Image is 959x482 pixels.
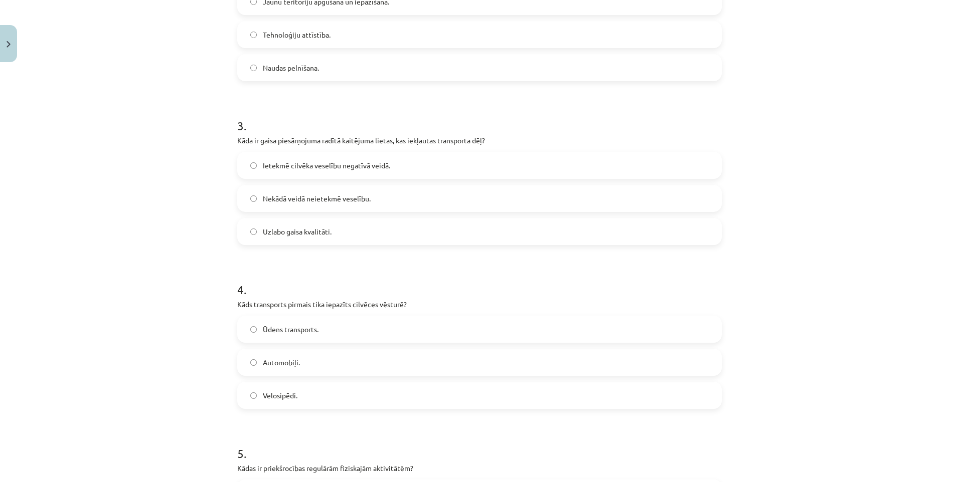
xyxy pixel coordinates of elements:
span: Ietekmē cilvēka veselību negatīvā veidā. [263,160,390,171]
p: Kāds transports pirmais tika iepazīts cilvēces vēsturē? [237,299,722,310]
input: Naudas pelnīšana. [250,65,257,71]
img: icon-close-lesson-0947bae3869378f0d4975bcd49f059093ad1ed9edebbc8119c70593378902aed.svg [7,41,11,48]
span: Velosipēdi. [263,390,297,401]
input: Tehnoloģiju attīstība. [250,32,257,38]
h1: 4 . [237,265,722,296]
p: Kāda ir gaisa piesārņojuma radītā kaitējuma lietas, kas iekļautas transporta dēļ? [237,135,722,146]
h1: 5 . [237,429,722,460]
span: Ūdens transports. [263,324,318,335]
input: Velosipēdi. [250,392,257,399]
input: Ietekmē cilvēka veselību negatīvā veidā. [250,162,257,169]
span: Uzlabo gaisa kvalitāti. [263,226,332,237]
input: Uzlabo gaisa kvalitāti. [250,228,257,235]
span: Automobiļi. [263,357,300,368]
h1: 3 . [237,101,722,132]
span: Nekādā veidā neietekmē veselību. [263,193,371,204]
input: Automobiļi. [250,359,257,366]
input: Nekādā veidā neietekmē veselību. [250,195,257,202]
span: Naudas pelnīšana. [263,63,319,73]
p: Kādas ir priekšrocības regulārām fiziskajām aktivitātēm? [237,463,722,473]
span: Tehnoloģiju attīstība. [263,30,331,40]
input: Ūdens transports. [250,326,257,333]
